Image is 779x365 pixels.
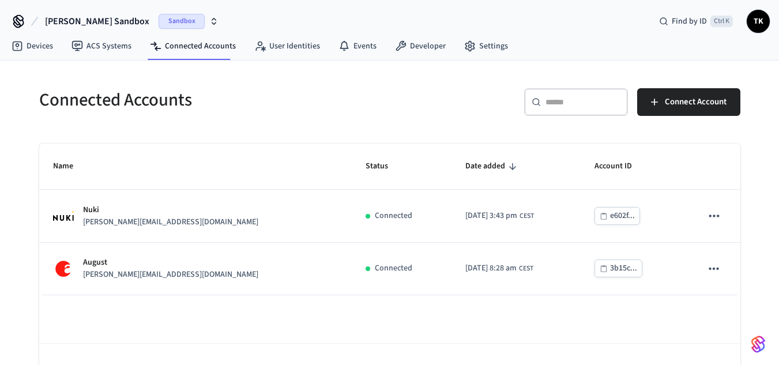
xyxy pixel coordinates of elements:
[594,259,642,277] button: 3b15c...
[45,14,149,28] span: [PERSON_NAME] Sandbox
[610,209,635,223] div: e602f...
[465,262,533,274] div: Europe/Paris
[594,207,640,225] button: e602f...
[83,257,258,269] p: August
[465,262,517,274] span: [DATE] 8:28 am
[520,211,534,221] span: CEST
[329,36,386,57] a: Events
[53,211,74,220] img: Nuki Logo, Square
[672,16,707,27] span: Find by ID
[747,10,770,33] button: TK
[62,36,141,57] a: ACS Systems
[141,36,245,57] a: Connected Accounts
[159,14,205,29] span: Sandbox
[751,335,765,353] img: SeamLogoGradient.69752ec5.svg
[710,16,733,27] span: Ctrl K
[366,157,403,175] span: Status
[650,11,742,32] div: Find by IDCtrl K
[83,204,258,216] p: Nuki
[748,11,769,32] span: TK
[83,216,258,228] p: [PERSON_NAME][EMAIL_ADDRESS][DOMAIN_NAME]
[53,258,74,279] img: August Logo, Square
[386,36,455,57] a: Developer
[39,88,383,112] h5: Connected Accounts
[465,210,517,222] span: [DATE] 3:43 pm
[465,210,534,222] div: Europe/Paris
[2,36,62,57] a: Devices
[519,264,533,274] span: CEST
[39,144,740,295] table: sticky table
[465,157,520,175] span: Date added
[83,269,258,281] p: [PERSON_NAME][EMAIL_ADDRESS][DOMAIN_NAME]
[455,36,517,57] a: Settings
[610,261,637,276] div: 3b15c...
[594,157,647,175] span: Account ID
[665,95,727,110] span: Connect Account
[375,262,412,274] p: Connected
[53,157,88,175] span: Name
[245,36,329,57] a: User Identities
[637,88,740,116] button: Connect Account
[375,210,412,222] p: Connected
